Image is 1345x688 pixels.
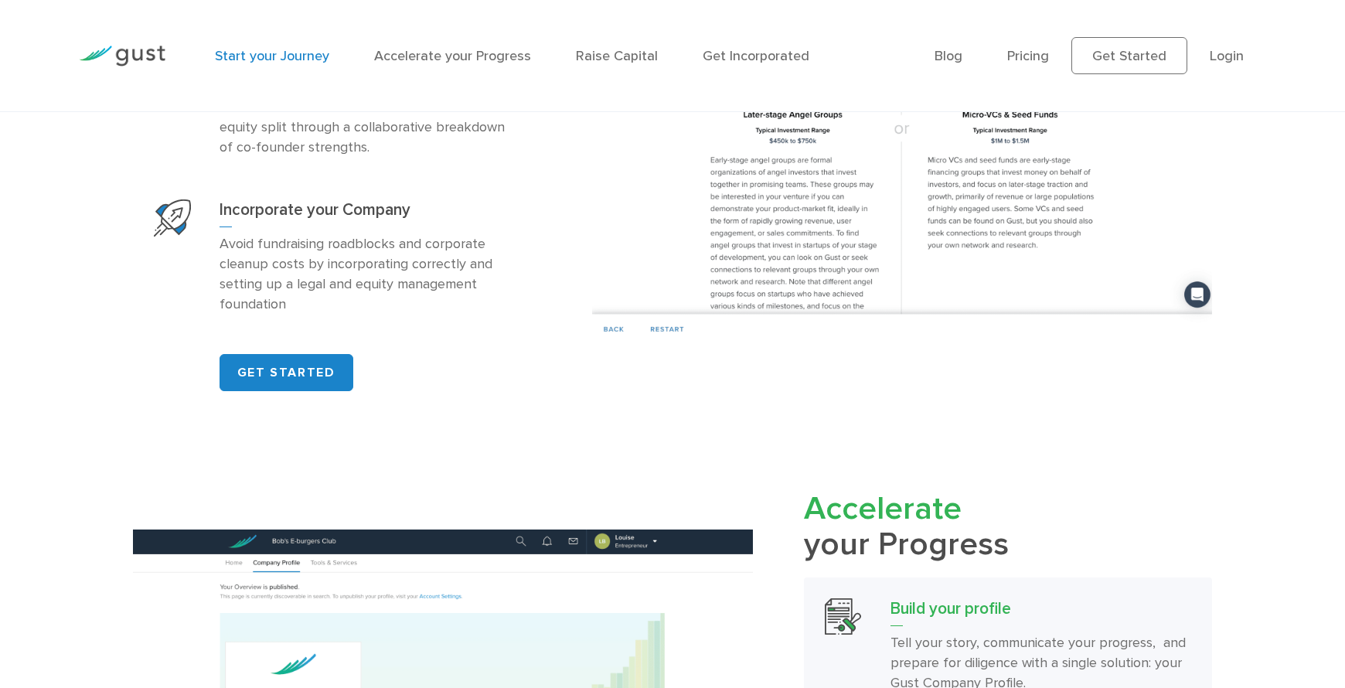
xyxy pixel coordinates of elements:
[825,598,861,635] img: Build Your Profile
[1071,37,1187,74] a: Get Started
[154,199,191,237] img: Start Your Company
[220,199,520,227] h3: Incorporate your Company
[703,48,809,64] a: Get Incorporated
[220,354,353,391] a: GET STARTED
[215,48,329,64] a: Start your Journey
[220,234,520,315] p: Avoid fundraising roadblocks and corporate cleanup costs by incorporating correctly and setting u...
[133,179,541,335] a: Start Your CompanyIncorporate your CompanyAvoid fundraising roadblocks and corporate cleanup cost...
[890,598,1191,626] h3: Build your profile
[220,98,520,158] p: Avoid co-founder conflict and determine a fair equity split through a collaborative breakdown of ...
[804,492,1212,563] h2: your Progress
[576,48,658,64] a: Raise Capital
[804,489,962,528] span: Accelerate
[79,46,165,66] img: Gust Logo
[374,48,531,64] a: Accelerate your Progress
[1007,48,1049,64] a: Pricing
[935,48,962,64] a: Blog
[1210,48,1244,64] a: Login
